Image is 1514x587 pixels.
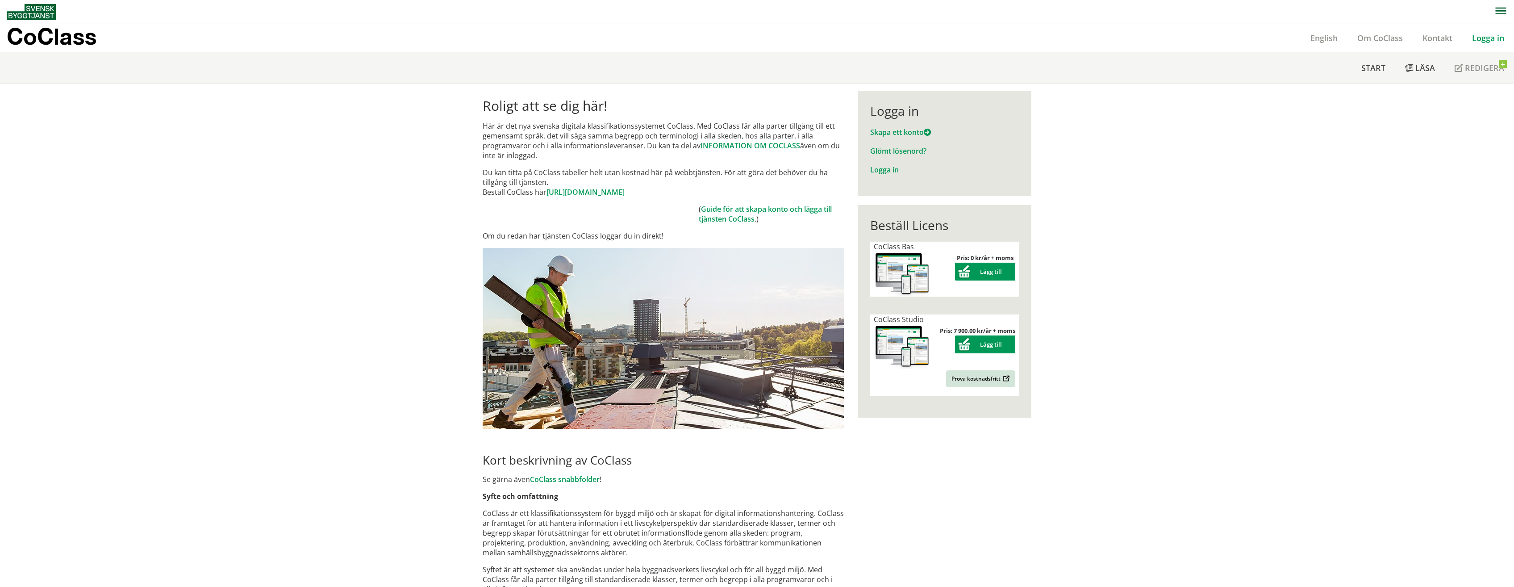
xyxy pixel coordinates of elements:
[483,121,844,160] p: Här är det nya svenska digitala klassifikationssystemet CoClass. Med CoClass får alla parter till...
[870,127,931,137] a: Skapa ett konto
[870,146,926,156] a: Glömt lösenord?
[874,314,924,324] span: CoClass Studio
[874,242,914,252] span: CoClass Bas
[940,327,1015,335] strong: Pris: 7 900,00 kr/år + moms
[870,218,1019,233] div: Beställ Licens
[546,187,625,197] a: [URL][DOMAIN_NAME]
[874,324,931,369] img: coclass-license.jpg
[1395,52,1445,84] a: Läsa
[1415,63,1435,73] span: Läsa
[1361,63,1385,73] span: Start
[955,263,1015,281] button: Lägg till
[701,141,800,151] a: INFORMATION OM COCLASS
[483,491,558,501] strong: Syfte och omfattning
[483,248,844,429] img: login.jpg
[1351,52,1395,84] a: Start
[1413,33,1462,43] a: Kontakt
[1001,375,1010,382] img: Outbound.png
[1347,33,1413,43] a: Om CoClass
[7,31,96,42] p: CoClass
[946,370,1015,387] a: Prova kostnadsfritt
[870,165,899,175] a: Logga in
[483,98,844,114] h1: Roligt att se dig här!
[699,204,844,224] td: ( .)
[483,168,844,197] p: Du kan titta på CoClass tabeller helt utan kostnad här på webbtjänsten. För att göra det behöver ...
[955,335,1015,353] button: Lägg till
[870,103,1019,118] div: Logga in
[483,508,844,558] p: CoClass är ett klassifikationssystem för byggd miljö och är skapat för digital informationshanter...
[955,268,1015,276] a: Lägg till
[530,474,600,484] a: CoClass snabbfolder
[874,252,931,297] img: coclass-license.jpg
[483,231,844,241] p: Om du redan har tjänsten CoClass loggar du in direkt!
[1301,33,1347,43] a: English
[957,254,1014,262] strong: Pris: 0 kr/år + moms
[699,204,832,224] a: Guide för att skapa konto och lägga till tjänsten CoClass
[7,4,56,20] img: Svensk Byggtjänst
[955,340,1015,348] a: Lägg till
[483,453,844,467] h2: Kort beskrivning av CoClass
[483,474,844,484] p: Se gärna även !
[1462,33,1514,43] a: Logga in
[7,24,116,52] a: CoClass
